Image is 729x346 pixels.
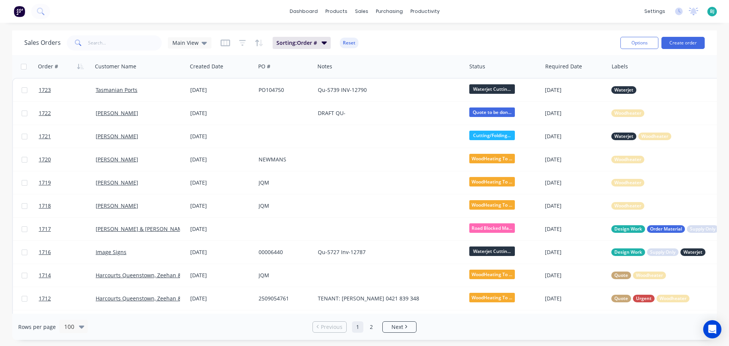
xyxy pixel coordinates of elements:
span: Road Blocked Ma... [469,223,515,233]
div: [DATE] [190,156,252,163]
span: Quote [614,272,628,279]
span: Order Material [650,225,682,233]
div: [DATE] [190,225,252,233]
span: Rows per page [18,323,56,331]
div: [DATE] [190,179,252,186]
span: 1723 [39,86,51,94]
a: Image Signs [96,248,126,256]
button: Waterjet [611,86,636,94]
span: Urgent [636,295,652,302]
span: WoodHeating To ... [469,154,515,163]
a: [PERSON_NAME] [96,179,138,186]
span: WoodHeating To ... [469,293,515,302]
div: PO104750 [259,86,309,94]
a: 1709 [39,310,96,333]
span: 1721 [39,133,51,140]
div: Open Intercom Messenger [703,320,721,338]
div: [DATE] [190,272,252,279]
div: Order # [38,63,58,70]
span: Main View [172,39,199,47]
a: 1714 [39,264,96,287]
span: 1714 [39,272,51,279]
div: [DATE] [545,86,605,94]
a: 1716 [39,241,96,264]
div: [DATE] [545,295,605,302]
div: [DATE] [545,133,605,140]
span: 1719 [39,179,51,186]
a: 1712 [39,287,96,310]
span: Woodheater [660,295,686,302]
div: settings [641,6,669,17]
div: DRAFT QU- [318,109,456,117]
button: Woodheater [611,179,644,186]
div: purchasing [372,6,407,17]
h1: Sales Orders [24,39,61,46]
a: dashboard [286,6,322,17]
div: JQM [259,202,309,210]
a: Next page [383,323,416,331]
a: [PERSON_NAME] & [PERSON_NAME] [96,225,188,232]
div: [DATE] [545,272,605,279]
a: Previous page [313,323,346,331]
div: [DATE] [190,109,252,117]
button: QuoteUrgentWoodheater [611,295,690,302]
div: 2509054761 [259,295,309,302]
span: Woodheater [614,179,641,186]
span: 1720 [39,156,51,163]
span: Woodheater [614,156,641,163]
span: Woodheater [614,109,641,117]
button: Options [620,37,658,49]
span: Design Work [614,248,642,256]
span: Design Work [614,225,642,233]
div: [DATE] [545,202,605,210]
div: TENANT: [PERSON_NAME] 0421 839 348 [318,295,456,302]
div: Required Date [545,63,582,70]
div: Qu-5739 INV-12790 [318,86,456,94]
div: productivity [407,6,443,17]
div: Notes [317,63,332,70]
a: Harcourts Queenstown, Zeehan & [PERSON_NAME] [96,272,226,279]
input: Search... [88,35,162,51]
a: 1717 [39,218,96,240]
span: 1722 [39,109,51,117]
span: Sorting: Order # [276,39,317,47]
span: Woodheater [614,202,641,210]
span: Waterjet Cuttin... [469,84,515,94]
a: [PERSON_NAME] [96,133,138,140]
span: 1717 [39,225,51,233]
div: NEWMANS [259,156,309,163]
span: Woodheater [636,272,663,279]
div: [DATE] [190,133,252,140]
div: JQM [259,272,309,279]
div: [DATE] [190,86,252,94]
span: Quote [614,295,628,302]
a: Page 2 [366,321,377,333]
span: BJ [710,8,715,15]
button: WaterjetWoodheater [611,133,671,140]
div: Customer Name [95,63,136,70]
span: Waterjet [614,86,633,94]
div: [DATE] [545,156,605,163]
div: [DATE] [190,295,252,302]
span: Supply Only [690,225,715,233]
div: Status [469,63,485,70]
button: QuoteWoodheater [611,272,666,279]
span: Next [391,323,403,331]
span: Cutting/Folding... [469,131,515,140]
span: Woodheater [641,133,668,140]
span: Waterjet [614,133,633,140]
span: Supply Only [650,248,675,256]
a: 1718 [39,194,96,217]
a: Tasmanian Ports [96,86,137,93]
span: Quote to be don... [469,107,515,117]
div: [DATE] [545,109,605,117]
a: Harcourts Queenstown, Zeehan & [PERSON_NAME] [96,295,226,302]
button: Design WorkSupply OnlyWaterjet [611,248,705,256]
div: [DATE] [190,202,252,210]
button: Woodheater [611,156,644,163]
div: products [322,6,351,17]
div: sales [351,6,372,17]
span: Waterjet Cuttin... [469,246,515,256]
a: [PERSON_NAME] [96,156,138,163]
div: Created Date [190,63,223,70]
